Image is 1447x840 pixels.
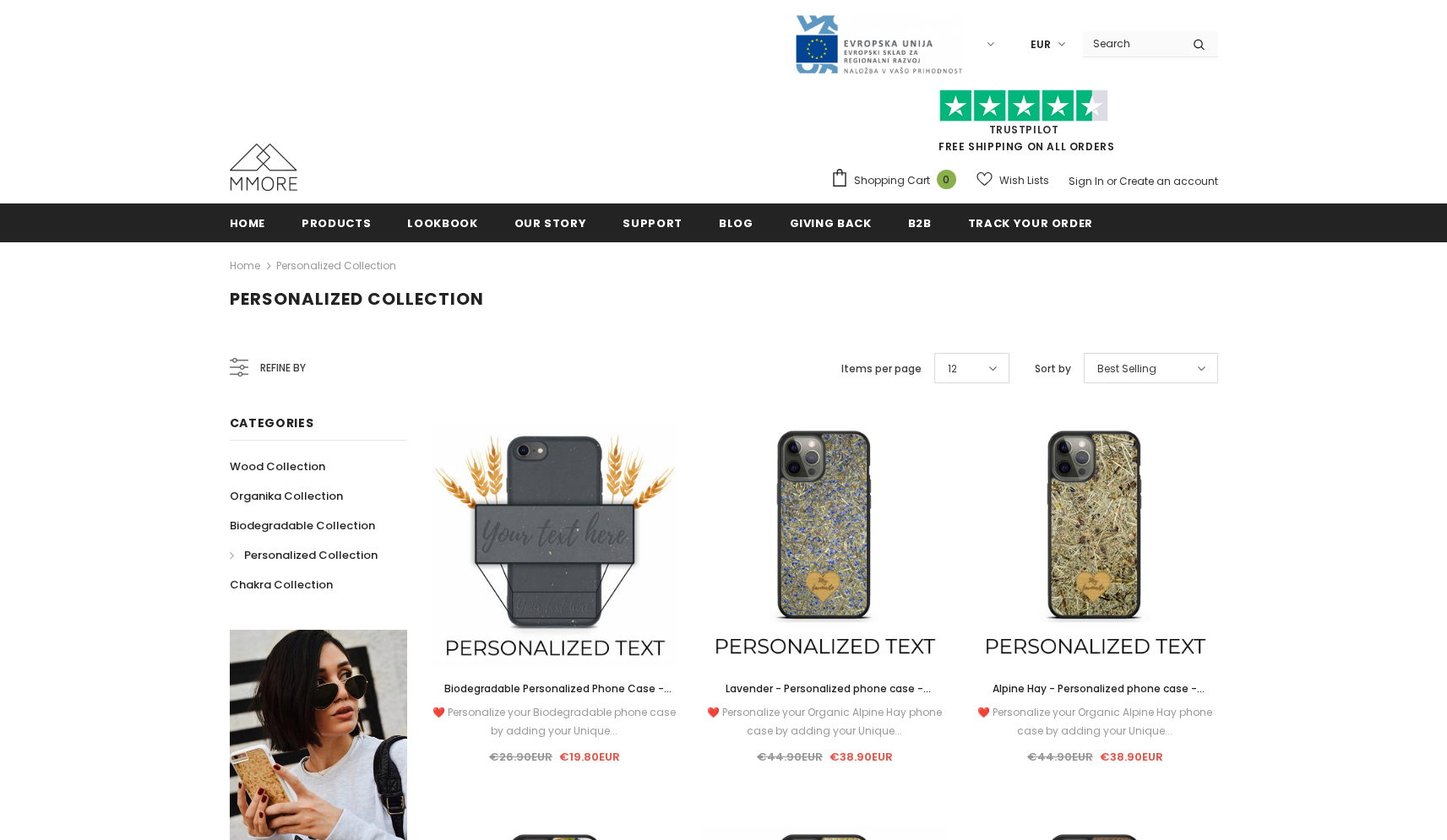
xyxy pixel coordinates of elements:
div: ❤️ Personalize your Organic Alpine Hay phone case by adding your Unique... [702,703,947,740]
a: Home [230,203,266,241]
a: Create an account [1119,174,1218,188]
a: Our Story [514,203,587,241]
div: ❤️ Personalize your Organic Alpine Hay phone case by adding your Unique... [972,703,1217,740]
span: €44.90EUR [757,749,823,765]
span: Best Selling [1097,360,1156,377]
span: Biodegradable Collection [230,518,375,534]
a: Giving back [790,203,872,241]
span: Lavender - Personalized phone case - Personalized gift [726,681,931,714]
span: €19.80EUR [559,749,620,765]
a: Sign In [1069,174,1104,188]
a: Lookbook [407,203,477,241]
span: Categories [230,415,314,431]
a: Products [302,203,371,241]
span: Organika Collection [230,488,343,504]
span: €44.90EUR [1027,749,1093,765]
span: Blog [719,215,753,231]
span: Chakra Collection [230,577,333,593]
a: Personalized Collection [230,540,378,570]
span: 12 [948,360,957,377]
a: support [623,203,683,241]
span: Personalized Collection [230,287,484,311]
a: Javni Razpis [794,36,963,51]
span: Personalized Collection [244,547,378,563]
span: 0 [937,170,956,189]
span: €26.90EUR [489,749,552,765]
img: Trust Pilot Stars [939,89,1108,122]
span: Biodegradable Personalized Phone Case - Black [444,681,672,714]
a: Shopping Cart 0 [830,168,965,193]
a: Track your order [968,203,1093,241]
a: Blog [719,203,753,241]
a: Wish Lists [976,165,1049,195]
span: B2B [908,215,932,231]
label: Items per page [841,360,922,377]
span: Alpine Hay - Personalized phone case - Personalized gift [993,681,1205,714]
span: Giving back [790,215,872,231]
a: Personalized Collection [276,258,396,273]
img: Javni Razpis [794,14,963,75]
span: Lookbook [407,215,477,231]
span: FREE SHIPPING ON ALL ORDERS [830,97,1218,154]
span: EUR [1031,36,1051,53]
a: Organika Collection [230,481,343,511]
span: Shopping Cart [854,172,930,189]
a: Wood Collection [230,452,325,481]
a: B2B [908,203,932,241]
a: Biodegradable Collection [230,511,375,540]
span: Home [230,215,266,231]
span: Our Story [514,215,587,231]
span: Track your order [968,215,1093,231]
input: Search Site [1083,31,1180,56]
span: Wish Lists [999,172,1049,189]
a: Home [230,256,260,276]
a: Chakra Collection [230,570,333,599]
a: Biodegradable Personalized Phone Case - Black [432,680,677,698]
label: Sort by [1035,360,1071,377]
a: Lavender - Personalized phone case - Personalized gift [702,680,947,698]
span: or [1107,174,1117,188]
span: €38.90EUR [1100,749,1163,765]
a: Trustpilot [989,122,1059,137]
span: €38.90EUR [830,749,893,765]
img: MMORE Cases [230,144,297,191]
span: Refine by [260,359,306,377]
span: Products [302,215,371,231]
span: support [623,215,683,231]
div: ❤️ Personalize your Biodegradable phone case by adding your Unique... [432,703,677,740]
span: Wood Collection [230,458,325,474]
a: Alpine Hay - Personalized phone case - Personalized gift [972,680,1217,698]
